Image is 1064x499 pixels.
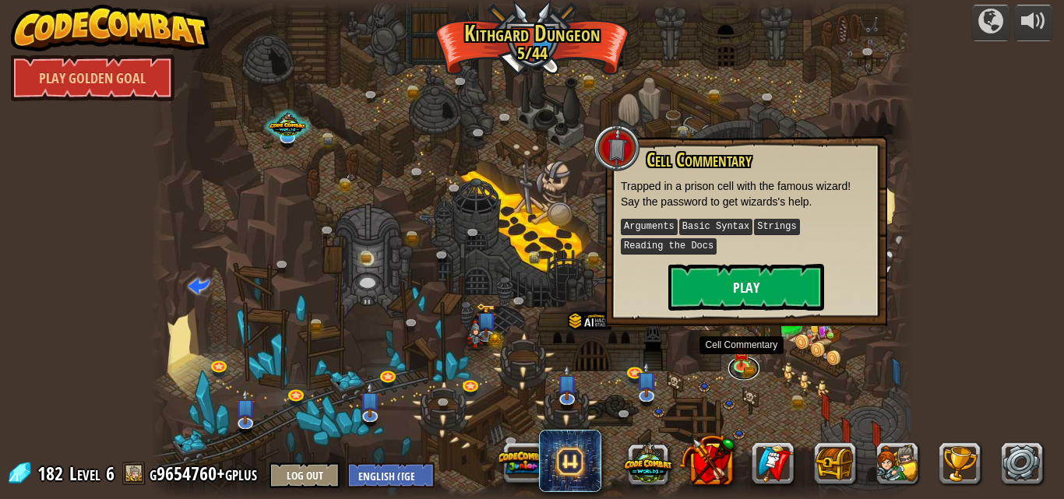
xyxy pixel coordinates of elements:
[621,178,872,209] p: Trapped in a prison cell with the famous wizard! Say the password to get wizards's help.
[235,389,256,425] img: level-banner-unstarted-subscriber.png
[37,461,68,486] span: 182
[733,338,751,367] img: level-banner-unlock.png
[11,54,174,101] a: Play Golden Goal
[754,219,799,235] kbd: Strings
[466,320,487,350] img: poseImage
[69,461,100,487] span: Level
[679,219,752,235] kbd: Basic Syntax
[150,461,262,486] a: g9654760+gplus
[106,461,115,486] span: 6
[1014,5,1053,41] button: Adjust volume
[668,264,824,311] button: Play
[347,174,355,180] img: portrait.png
[557,365,578,401] img: level-banner-unstarted-subscriber.png
[11,5,210,51] img: CodeCombat - Learn how to code by playing a game
[359,382,380,418] img: level-banner-unstarted-subscriber.png
[270,462,340,488] button: Log Out
[736,349,747,357] img: portrait.png
[971,5,1010,41] button: Campaigns
[621,219,678,235] kbd: Arguments
[621,238,717,255] kbd: Reading the Docs
[647,146,752,173] span: Cell Commentary
[636,361,657,397] img: level-banner-unstarted-subscriber.png
[476,303,497,337] img: level-banner-unlock-subscriber.png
